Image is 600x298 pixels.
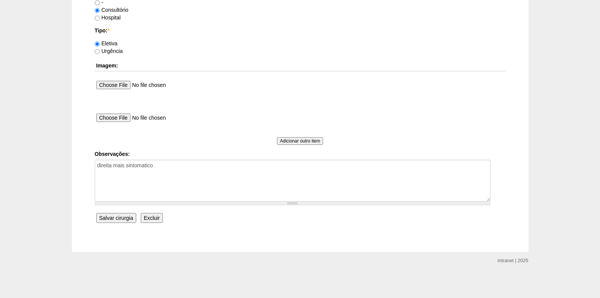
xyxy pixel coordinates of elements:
label: Urgência [95,48,123,54]
label: Consultório [95,7,129,13]
div: Intranet | 2025 [498,257,528,264]
input: Hospital [95,16,100,21]
input: Urgência [95,49,100,54]
input: Consultório [95,8,100,13]
input: Eletiva [95,42,100,46]
textarea: direita mais sintomatico [95,160,490,202]
input: Excluir [141,213,163,223]
input: Adicionar outro item [277,137,323,145]
th: Imagem: [95,60,506,71]
input: Salvar cirurgia [96,213,136,223]
input: - [95,0,100,5]
label: Hospital [95,14,121,21]
span: Este campo é obrigatório. [107,27,109,34]
label: Eletiva [95,40,118,46]
label: Tipo: [95,27,506,34]
label: Observações: [95,150,506,158]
